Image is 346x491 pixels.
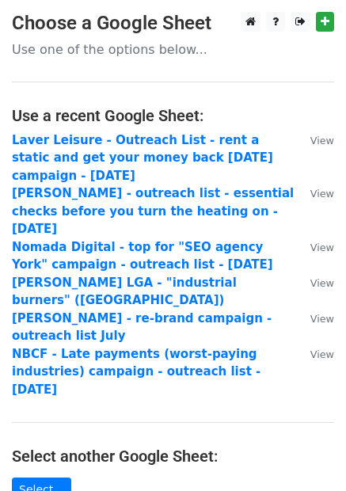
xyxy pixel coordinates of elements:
h3: Choose a Google Sheet [12,12,334,35]
small: View [310,348,334,360]
small: View [310,277,334,289]
a: NBCF - Late payments (worst-paying industries) campaign - outreach list - [DATE] [12,347,260,397]
small: View [310,188,334,200]
h4: Select another Google Sheet: [12,447,334,466]
p: Use one of the options below... [12,41,334,58]
a: Laver Leisure - Outreach List - rent a static and get your money back [DATE] campaign - [DATE] [12,133,273,183]
a: View [295,347,334,361]
small: View [310,242,334,253]
a: View [295,240,334,254]
a: [PERSON_NAME] - re-brand campaign - outreach list July [12,311,272,344]
a: View [295,133,334,147]
small: View [310,135,334,147]
h4: Use a recent Google Sheet: [12,106,334,125]
a: Nomada Digital - top for "SEO agency York" campaign - outreach list - [DATE] [12,240,273,272]
a: [PERSON_NAME] - outreach list - essential checks before you turn the heating on - [DATE] [12,186,294,236]
a: View [295,276,334,290]
a: View [295,311,334,325]
a: View [295,186,334,200]
small: View [310,313,334,325]
a: [PERSON_NAME] LGA - "industrial burners" ([GEOGRAPHIC_DATA]) [12,276,237,308]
